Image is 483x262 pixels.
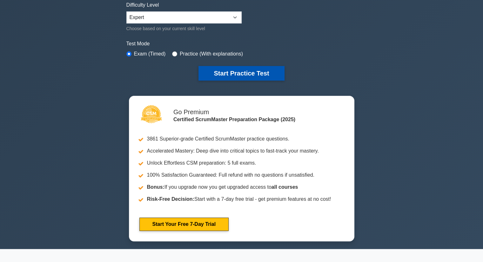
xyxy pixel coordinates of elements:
[180,50,243,58] label: Practice (With explanations)
[126,1,159,9] label: Difficulty Level
[139,218,229,231] a: Start Your Free 7-Day Trial
[198,66,284,81] button: Start Practice Test
[126,40,357,48] label: Test Mode
[126,25,242,32] div: Choose based on your current skill level
[134,50,166,58] label: Exam (Timed)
